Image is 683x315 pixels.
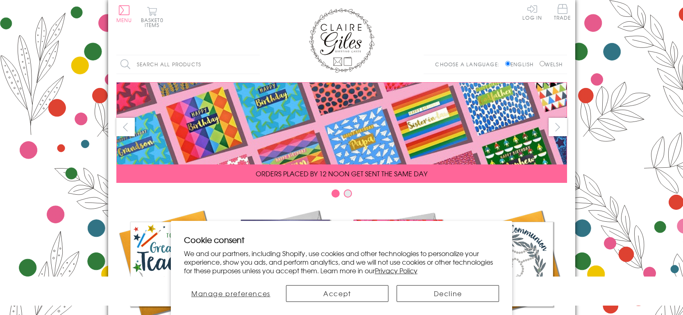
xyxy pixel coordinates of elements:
[141,7,163,27] button: Basket0 items
[252,55,260,74] input: Search
[116,189,567,202] div: Carousel Pagination
[540,61,545,66] input: Welsh
[435,61,504,68] p: Choose a language:
[554,4,571,20] span: Trade
[397,285,499,302] button: Decline
[505,61,538,68] label: English
[116,16,132,24] span: Menu
[145,16,163,29] span: 0 items
[331,189,340,198] button: Carousel Page 1 (Current Slide)
[256,169,427,178] span: ORDERS PLACED BY 12 NOON GET SENT THE SAME DAY
[549,118,567,136] button: next
[344,189,352,198] button: Carousel Page 2
[191,288,270,298] span: Manage preferences
[184,234,499,245] h2: Cookie consent
[184,285,278,302] button: Manage preferences
[522,4,542,20] a: Log In
[286,285,388,302] button: Accept
[309,8,374,73] img: Claire Giles Greetings Cards
[505,61,511,66] input: English
[116,118,135,136] button: prev
[184,249,499,274] p: We and our partners, including Shopify, use cookies and other technologies to personalize your ex...
[116,5,132,22] button: Menu
[116,55,260,74] input: Search all products
[540,61,563,68] label: Welsh
[554,4,571,22] a: Trade
[375,265,418,275] a: Privacy Policy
